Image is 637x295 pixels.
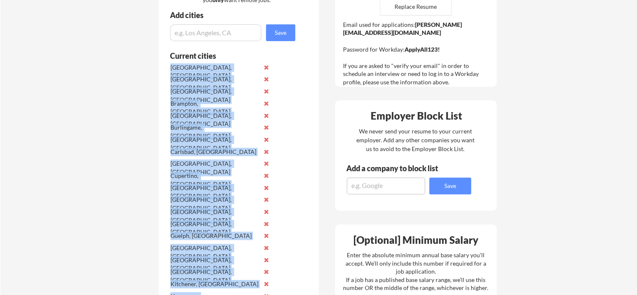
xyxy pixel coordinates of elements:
[170,159,259,176] div: [GEOGRAPHIC_DATA], [GEOGRAPHIC_DATA]
[170,148,259,156] div: Carlsbad, [GEOGRAPHIC_DATA]
[170,112,259,128] div: [GEOGRAPHIC_DATA], [GEOGRAPHIC_DATA]
[170,184,259,200] div: [GEOGRAPHIC_DATA], [GEOGRAPHIC_DATA]
[170,123,259,140] div: Burlingame, [GEOGRAPHIC_DATA]
[170,52,286,60] div: Current cities
[170,136,259,152] div: [GEOGRAPHIC_DATA], [GEOGRAPHIC_DATA]
[343,21,491,86] div: Email used for applications: Password for Workday: If you are asked to "verify your email" in ord...
[170,256,259,272] div: [GEOGRAPHIC_DATA], [GEOGRAPHIC_DATA]
[338,235,494,245] div: [Optional] Minimum Salary
[170,172,259,188] div: Cupertino, [GEOGRAPHIC_DATA]
[170,208,259,224] div: [GEOGRAPHIC_DATA], [GEOGRAPHIC_DATA]
[170,99,259,116] div: Brampton, [GEOGRAPHIC_DATA]
[170,87,259,104] div: [GEOGRAPHIC_DATA], [GEOGRAPHIC_DATA]
[170,11,297,19] div: Add cities
[170,63,259,80] div: [GEOGRAPHIC_DATA], [GEOGRAPHIC_DATA]
[170,196,259,212] div: [GEOGRAPHIC_DATA], [GEOGRAPHIC_DATA]
[346,164,451,172] div: Add a company to block list
[170,268,259,284] div: [GEOGRAPHIC_DATA], [GEOGRAPHIC_DATA]
[170,220,259,236] div: [GEOGRAPHIC_DATA], [GEOGRAPHIC_DATA]
[170,232,259,240] div: Guelph, [GEOGRAPHIC_DATA]
[170,244,259,260] div: [GEOGRAPHIC_DATA], [GEOGRAPHIC_DATA]
[343,21,462,37] strong: [PERSON_NAME][EMAIL_ADDRESS][DOMAIN_NAME]
[266,24,295,41] button: Save
[405,46,440,53] strong: ApplyAll123!
[356,127,475,153] div: We never send your resume to your current employer. Add any other companies you want us to avoid ...
[170,24,261,41] input: e.g. Los Angeles, CA
[429,178,471,194] button: Save
[338,111,494,121] div: Employer Block List
[170,280,259,288] div: Kitchener, [GEOGRAPHIC_DATA]
[170,75,259,91] div: [GEOGRAPHIC_DATA], [GEOGRAPHIC_DATA]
